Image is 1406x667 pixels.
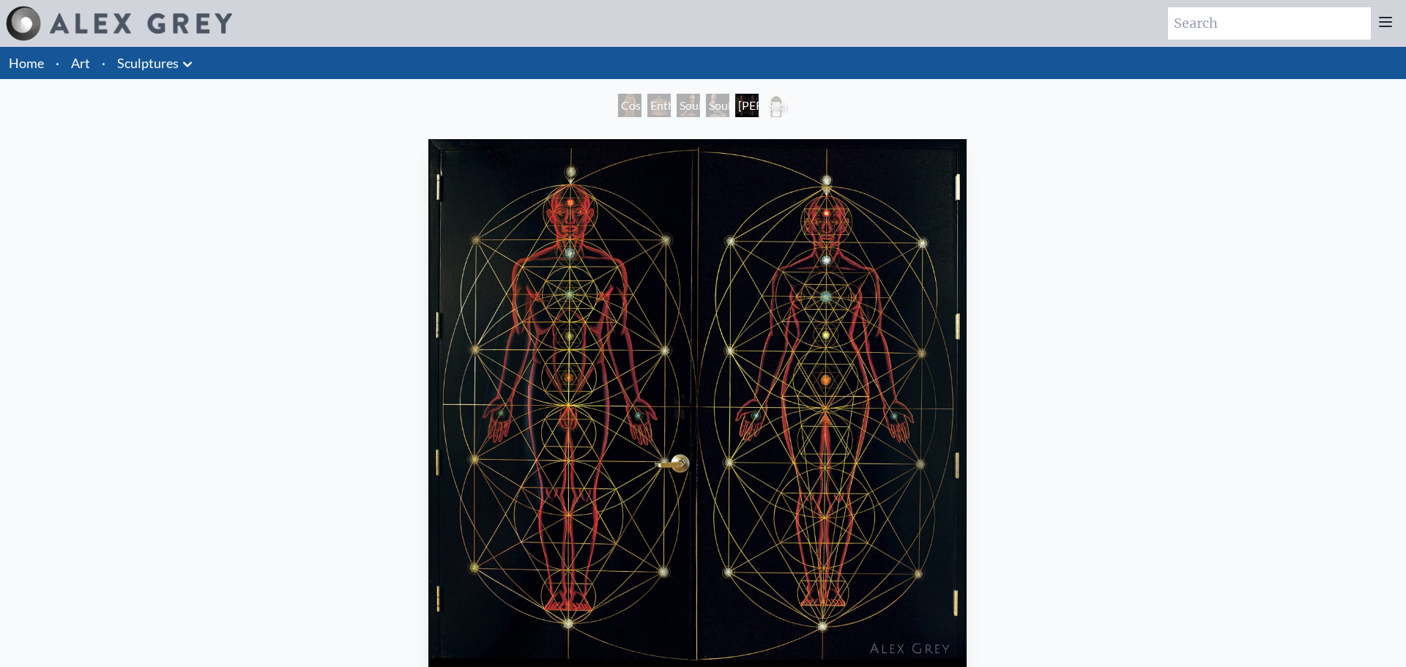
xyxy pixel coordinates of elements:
a: Sculptures [117,53,179,73]
input: Search [1168,7,1371,40]
div: Sacred Mirrors Frame [765,94,788,117]
a: Art [71,53,90,73]
div: Entheurn [647,94,671,117]
div: Soulbird [706,94,729,117]
li: · [96,47,111,79]
li: · [50,47,65,79]
div: Soulbird [677,94,700,117]
a: Home [9,55,44,71]
div: [PERSON_NAME] & Eve Doors [735,94,759,117]
div: Cosmic Mother [618,94,641,117]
